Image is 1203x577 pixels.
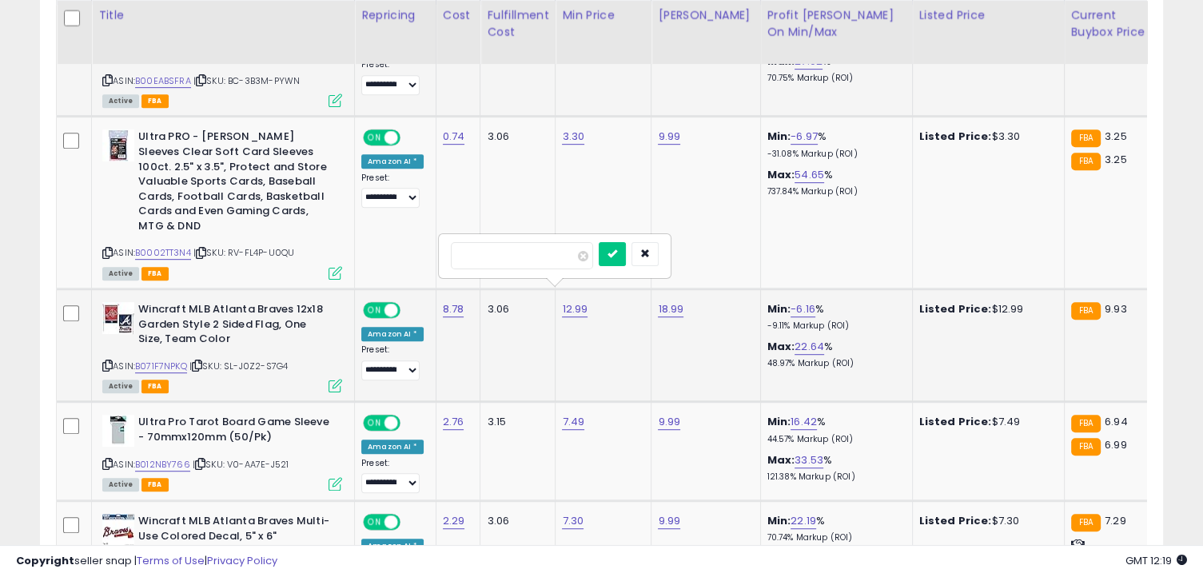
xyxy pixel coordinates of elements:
p: 44.57% Markup (ROI) [767,434,900,445]
a: Privacy Policy [207,553,277,568]
div: 3.06 [487,129,543,144]
span: ON [364,416,384,430]
div: Preset: [361,173,424,209]
div: $7.30 [919,514,1052,528]
span: 3.25 [1105,152,1127,167]
small: FBA [1071,438,1101,456]
span: 6.99 [1105,437,1127,452]
a: 33.53 [795,452,823,468]
span: ON [364,515,384,529]
div: % [767,514,900,543]
a: 22.19 [791,513,816,529]
span: 6.94 [1105,414,1128,429]
span: All listings currently available for purchase on Amazon [102,94,139,108]
div: Min Price [562,7,644,24]
span: OFF [398,131,424,145]
span: FBA [141,267,169,281]
b: Max: [767,452,795,468]
p: 737.84% Markup (ROI) [767,186,900,197]
span: | SKU: V0-AA7E-J521 [193,458,289,471]
small: FBA [1071,302,1101,320]
span: 9.93 [1105,301,1127,316]
div: 3.06 [487,514,543,528]
span: OFF [398,304,424,317]
a: B00EABSFRA [135,74,191,88]
span: | SKU: BC-3B3M-PYWN [193,74,300,87]
a: Terms of Use [137,553,205,568]
span: All listings currently available for purchase on Amazon [102,380,139,393]
div: Amazon AI * [361,327,424,341]
small: FBA [1071,415,1101,432]
div: ASIN: [102,415,342,489]
div: $7.49 [919,415,1052,429]
a: -6.16 [791,301,815,317]
div: % [767,340,900,369]
span: 2025-09-6 12:19 GMT [1125,553,1187,568]
b: Min: [767,301,791,316]
div: Listed Price [919,7,1058,24]
div: 3.15 [487,415,543,429]
b: Ultra PRO - [PERSON_NAME] Sleeves Clear Soft Card Sleeves 100ct. 2.5" x 3.5", Protect and Store V... [138,129,333,237]
b: Listed Price: [919,414,992,429]
img: 31AusDgpQXL._SL40_.jpg [102,415,134,447]
span: | SKU: RV-FL4P-U0QU [193,246,294,259]
span: OFF [398,515,424,529]
div: Amazon AI * [361,440,424,454]
div: $12.99 [919,302,1052,316]
a: B071F7NPKQ [135,360,187,373]
a: 9.99 [658,513,680,529]
img: 516KidlwMNL._SL40_.jpg [102,302,134,334]
div: Fulfillment Cost [487,7,548,41]
b: Ultra Pro Tarot Board Game Sleeve - 70mmx120mm (50/Pk) [138,415,333,448]
div: seller snap | | [16,554,277,569]
div: Preset: [361,344,424,380]
b: Min: [767,513,791,528]
img: 51L-Apv58AL._SL40_.jpg [102,514,134,545]
span: FBA [141,380,169,393]
img: 513EsLDI7eL._SL40_.jpg [102,129,134,161]
div: $3.30 [919,129,1052,144]
div: 3.06 [487,302,543,316]
b: Min: [767,129,791,144]
div: ASIN: [102,302,342,391]
span: ON [364,304,384,317]
div: % [767,453,900,483]
p: -9.11% Markup (ROI) [767,320,900,332]
small: FBA [1071,129,1101,147]
p: 70.75% Markup (ROI) [767,73,900,84]
a: 22.64 [795,339,824,355]
div: % [767,415,900,444]
div: Amazon AI * [361,154,424,169]
a: 12.99 [562,301,588,317]
span: 7.29 [1105,513,1126,528]
span: FBA [141,478,169,491]
a: 0.74 [443,129,465,145]
a: 2.29 [443,513,465,529]
div: Preset: [361,59,424,95]
b: Wincraft MLB Atlanta Braves Multi-Use Colored Decal, 5" x 6" [138,514,333,547]
div: Repricing [361,7,429,24]
b: Max: [767,167,795,182]
b: Listed Price: [919,301,992,316]
div: % [767,129,900,159]
a: 9.99 [658,129,680,145]
div: Preset: [361,458,424,494]
div: % [767,54,900,84]
div: ASIN: [102,17,342,105]
div: Current Buybox Price [1071,7,1153,41]
span: 3.25 [1105,129,1127,144]
a: 54.65 [795,167,824,183]
span: All listings currently available for purchase on Amazon [102,267,139,281]
a: 9.99 [658,414,680,430]
div: Profit [PERSON_NAME] on Min/Max [767,7,906,41]
th: The percentage added to the cost of goods (COGS) that forms the calculator for Min & Max prices. [760,1,912,64]
p: 48.97% Markup (ROI) [767,358,900,369]
a: -6.97 [791,129,818,145]
b: Max: [767,339,795,354]
div: % [767,168,900,197]
a: 7.49 [562,414,584,430]
b: Wincraft MLB Atlanta Braves 12x18 Garden Style 2 Sided Flag, One Size, Team Color [138,302,333,351]
div: Title [98,7,348,24]
p: 121.38% Markup (ROI) [767,472,900,483]
span: | SKU: SL-J0Z2-S7G4 [189,360,288,372]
